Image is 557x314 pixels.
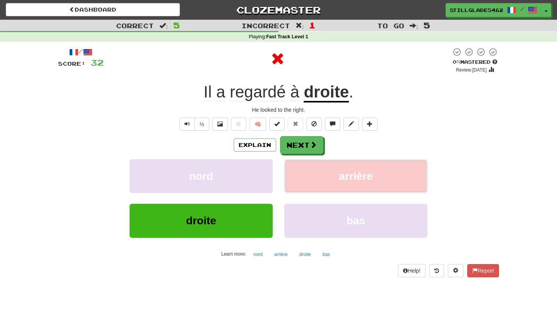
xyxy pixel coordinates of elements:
[424,20,430,30] span: 5
[325,118,340,131] button: Discuss sentence (alt+u)
[339,170,372,182] span: arrière
[318,249,334,260] button: bas
[450,7,503,14] span: StillGlade5462
[212,118,228,131] button: Show image (alt+x)
[290,83,299,101] span: à
[284,159,427,193] button: arrière
[295,249,315,260] button: droite
[173,20,180,30] span: 5
[58,60,86,67] span: Score:
[203,83,212,101] span: Il
[58,47,104,57] div: /
[453,59,460,65] span: 0 %
[186,215,216,227] span: droite
[266,34,308,39] strong: Fast Track Level 1
[309,20,316,30] span: 1
[520,6,524,12] span: /
[284,204,427,237] button: bas
[343,118,359,131] button: Edit sentence (alt+d)
[130,204,273,237] button: droite
[191,3,366,17] a: Clozemaster
[398,264,425,277] button: Help!
[130,159,273,193] button: nord
[189,170,213,182] span: nord
[195,118,209,131] button: ½
[159,22,168,29] span: :
[362,118,378,131] button: Add to collection (alt+a)
[179,118,195,131] button: Play sentence audio (ctl+space)
[270,249,292,260] button: arrière
[280,136,323,154] button: Next
[216,83,225,101] span: a
[410,22,418,29] span: :
[91,58,104,67] span: 32
[467,264,499,277] button: Report
[249,118,266,131] button: 🧠
[231,118,246,131] button: Favorite sentence (alt+f)
[349,83,354,101] span: .
[6,3,180,16] a: Dashboard
[116,22,154,29] span: Correct
[234,138,276,152] button: Explain
[288,118,303,131] button: Reset to 0% Mastered (alt+r)
[249,249,267,260] button: nord
[296,22,304,29] span: :
[429,264,444,277] button: Round history (alt+y)
[451,59,499,66] div: Mastered
[306,118,322,131] button: Ignore sentence (alt+i)
[58,106,499,114] div: He looked to the right.
[304,83,349,102] u: droite
[377,22,404,29] span: To go
[347,215,365,227] span: bas
[446,3,542,17] a: StillGlade5462 /
[456,67,487,73] small: Review: [DATE]
[230,83,286,101] span: regardé
[178,118,209,131] div: Text-to-speech controls
[241,22,290,29] span: Incorrect
[269,118,285,131] button: Set this sentence to 100% Mastered (alt+m)
[221,251,246,257] small: Learn more:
